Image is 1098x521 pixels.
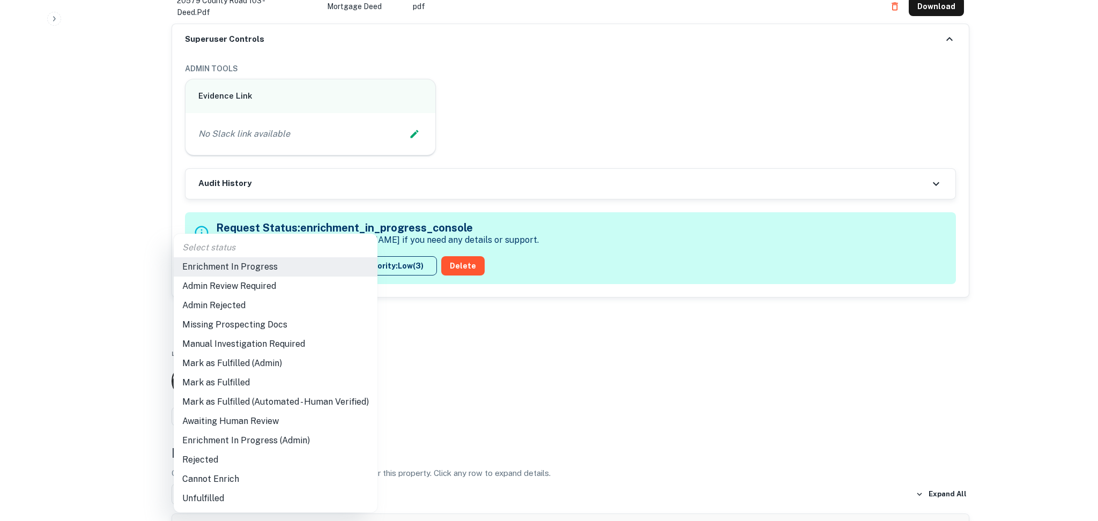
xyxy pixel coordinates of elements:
li: Enrichment In Progress [174,257,377,277]
li: Cannot Enrich [174,470,377,489]
iframe: Chat Widget [1044,435,1098,487]
li: Admin Rejected [174,296,377,315]
li: Mark as Fulfilled (Admin) [174,354,377,373]
li: Admin Review Required [174,277,377,296]
li: Mark as Fulfilled (Automated - Human Verified) [174,392,377,412]
li: Missing Prospecting Docs [174,315,377,334]
li: Rejected [174,450,377,470]
li: Manual Investigation Required [174,334,377,354]
li: Unfulfilled [174,489,377,508]
li: Mark as Fulfilled [174,373,377,392]
li: Enrichment In Progress (Admin) [174,431,377,450]
li: Awaiting Human Review [174,412,377,431]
